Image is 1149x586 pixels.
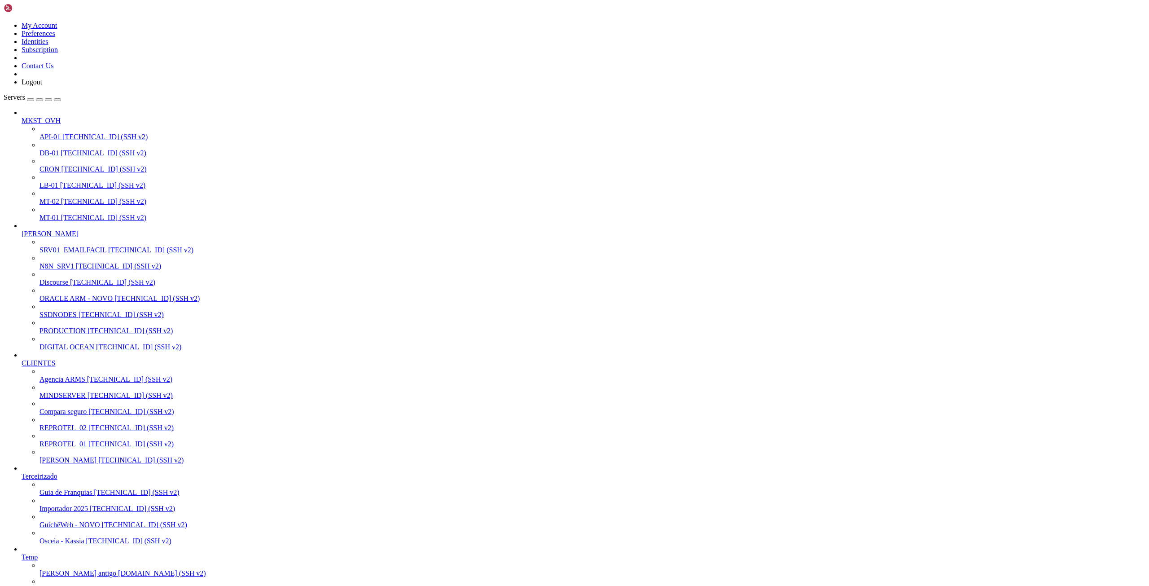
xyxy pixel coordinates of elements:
[39,254,1145,270] li: N8N_SRV1 [TECHNICAL_ID] (SSH v2)
[88,392,173,399] span: [TECHNICAL_ID] (SSH v2)
[39,480,1145,497] li: Guia de Franquias [TECHNICAL_ID] (SSH v2)
[22,472,57,480] span: Terceirizado
[4,4,55,13] img: Shellngn
[76,262,161,270] span: [TECHNICAL_ID] (SSH v2)
[88,408,174,415] span: [TECHNICAL_ID] (SSH v2)
[22,230,79,238] span: [PERSON_NAME]
[39,295,113,302] span: ORACLE ARM - NOVO
[61,149,146,157] span: [TECHNICAL_ID] (SSH v2)
[39,440,87,448] span: REPROTEL_01
[39,416,1145,432] li: REPROTEL_02 [TECHNICAL_ID] (SSH v2)
[4,93,25,101] span: Servers
[22,117,1145,125] a: MKST_OVH
[39,295,1145,303] a: ORACLE ARM - NOVO [TECHNICAL_ID] (SSH v2)
[39,133,1145,141] a: API-01 [TECHNICAL_ID] (SSH v2)
[22,38,48,45] a: Identities
[39,529,1145,545] li: Osceia - Kassia [TECHNICAL_ID] (SSH v2)
[39,262,1145,270] a: N8N_SRV1 [TECHNICAL_ID] (SSH v2)
[22,230,1145,238] a: [PERSON_NAME]
[39,497,1145,513] li: Importador 2025 [TECHNICAL_ID] (SSH v2)
[22,464,1145,545] li: Terceirizado
[39,270,1145,286] li: Discourse [TECHNICAL_ID] (SSH v2)
[39,456,1145,464] a: [PERSON_NAME] [TECHNICAL_ID] (SSH v2)
[39,424,1145,432] a: REPROTEL_02 [TECHNICAL_ID] (SSH v2)
[39,214,1145,222] a: MT-01 [TECHNICAL_ID] (SSH v2)
[22,359,56,367] span: CLIENTES
[79,311,164,318] span: [TECHNICAL_ID] (SSH v2)
[39,505,1145,513] a: Importador 2025 [TECHNICAL_ID] (SSH v2)
[39,505,88,512] span: Importador 2025
[39,513,1145,529] li: GuichêWeb - NOVO [TECHNICAL_ID] (SSH v2)
[39,561,1145,577] li: [PERSON_NAME] antigo [DOMAIN_NAME] (SSH v2)
[22,78,42,86] a: Logout
[39,424,87,432] span: REPROTEL_02
[39,392,1145,400] a: MINDSERVER [TECHNICAL_ID] (SSH v2)
[39,262,74,270] span: N8N_SRV1
[22,22,57,29] a: My Account
[39,206,1145,222] li: MT-01 [TECHNICAL_ID] (SSH v2)
[22,109,1145,222] li: MKST_OVH
[39,375,1145,383] a: Agencia ARMS [TECHNICAL_ID] (SSH v2)
[39,408,87,415] span: Compara seguro
[22,351,1145,464] li: CLIENTES
[39,286,1145,303] li: ORACLE ARM - NOVO [TECHNICAL_ID] (SSH v2)
[87,375,172,383] span: [TECHNICAL_ID] (SSH v2)
[39,246,1145,254] a: SRV01_EMAILFACIL [TECHNICAL_ID] (SSH v2)
[39,246,106,254] span: SRV01_EMAILFACIL
[39,181,58,189] span: LB-01
[88,424,174,432] span: [TECHNICAL_ID] (SSH v2)
[39,489,92,496] span: Guia de Franquias
[39,125,1145,141] li: API-01 [TECHNICAL_ID] (SSH v2)
[86,537,171,545] span: [TECHNICAL_ID] (SSH v2)
[39,400,1145,416] li: Compara seguro [TECHNICAL_ID] (SSH v2)
[39,141,1145,157] li: DB-01 [TECHNICAL_ID] (SSH v2)
[39,392,86,399] span: MINDSERVER
[22,472,1145,480] a: Terceirizado
[39,456,96,464] span: [PERSON_NAME]
[39,214,59,221] span: MT-01
[39,278,68,286] span: Discourse
[39,133,61,141] span: API-01
[39,173,1145,189] li: LB-01 [TECHNICAL_ID] (SSH v2)
[39,319,1145,335] li: PRODUCTION [TECHNICAL_ID] (SSH v2)
[61,214,146,221] span: [TECHNICAL_ID] (SSH v2)
[39,375,85,383] span: Agencia ARMS
[39,149,1145,157] a: DB-01 [TECHNICAL_ID] (SSH v2)
[39,303,1145,319] li: SSDNODES [TECHNICAL_ID] (SSH v2)
[39,343,94,351] span: DIGITAL OCEAN
[62,133,148,141] span: [TECHNICAL_ID] (SSH v2)
[39,181,1145,189] a: LB-01 [TECHNICAL_ID] (SSH v2)
[118,569,206,577] span: [DOMAIN_NAME] (SSH v2)
[102,521,187,529] span: [TECHNICAL_ID] (SSH v2)
[96,343,181,351] span: [TECHNICAL_ID] (SSH v2)
[39,327,1145,335] a: PRODUCTION [TECHNICAL_ID] (SSH v2)
[90,505,175,512] span: [TECHNICAL_ID] (SSH v2)
[22,553,1145,561] a: Temp
[22,553,38,561] span: Temp
[22,30,55,37] a: Preferences
[39,521,100,529] span: GuichêWeb - NOVO
[60,181,145,189] span: [TECHNICAL_ID] (SSH v2)
[39,311,77,318] span: SSDNODES
[39,569,116,577] span: [PERSON_NAME] antigo
[39,335,1145,351] li: DIGITAL OCEAN [TECHNICAL_ID] (SSH v2)
[39,489,1145,497] a: Guia de Franquias [TECHNICAL_ID] (SSH v2)
[39,408,1145,416] a: Compara seguro [TECHNICAL_ID] (SSH v2)
[61,198,146,205] span: [TECHNICAL_ID] (SSH v2)
[22,222,1145,351] li: [PERSON_NAME]
[39,165,59,173] span: CRON
[22,46,58,53] a: Subscription
[39,198,59,205] span: MT-02
[39,343,1145,351] a: DIGITAL OCEAN [TECHNICAL_ID] (SSH v2)
[39,238,1145,254] li: SRV01_EMAILFACIL [TECHNICAL_ID] (SSH v2)
[39,311,1145,319] a: SSDNODES [TECHNICAL_ID] (SSH v2)
[61,165,146,173] span: [TECHNICAL_ID] (SSH v2)
[39,383,1145,400] li: MINDSERVER [TECHNICAL_ID] (SSH v2)
[88,440,174,448] span: [TECHNICAL_ID] (SSH v2)
[39,327,86,335] span: PRODUCTION
[22,62,54,70] a: Contact Us
[39,157,1145,173] li: CRON [TECHNICAL_ID] (SSH v2)
[39,189,1145,206] li: MT-02 [TECHNICAL_ID] (SSH v2)
[70,278,155,286] span: [TECHNICAL_ID] (SSH v2)
[98,456,184,464] span: [TECHNICAL_ID] (SSH v2)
